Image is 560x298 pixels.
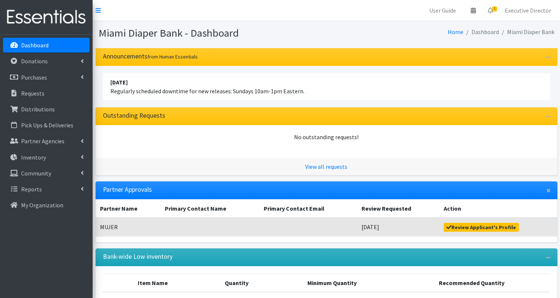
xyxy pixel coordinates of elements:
a: Purchases [3,70,90,85]
th: Action [439,199,557,218]
p: Reports [21,185,42,193]
p: Pick Ups & Deliveries [21,121,73,129]
a: Review Applicant's Profile [444,223,519,232]
div: No outstanding requests! [103,133,550,141]
h1: Miami Diaper Bank - Dashboard [99,27,324,40]
td: MUJER [96,218,161,237]
li: Dashboard [463,27,499,37]
h3: Announcements [103,53,198,60]
a: 1 [482,3,499,18]
p: My Organization [21,201,63,209]
p: Dashboard [21,41,49,49]
li: Miami Diaper Bank [499,27,554,37]
th: Quantity [203,274,271,292]
p: Donations [21,57,48,65]
h3: Bank-wide Low inventory [103,253,173,261]
a: Community [3,166,90,181]
th: Item Name [103,274,203,292]
span: 1 [492,6,497,11]
th: Partner Name [96,199,161,218]
a: Distributions [3,102,90,117]
a: User Guide [423,3,462,18]
td: [DATE] [357,218,439,237]
strong: [DATE] [110,78,128,86]
a: Inventory [3,150,90,165]
h3: Outstanding Requests [103,112,165,120]
a: Dashboard [3,38,90,53]
p: Community [21,170,51,177]
h3: Partner Approvals [103,186,152,194]
th: Minimum Quantity [271,274,393,292]
a: Requests [3,86,90,101]
li: Regularly scheduled downtime for new releases: Sundays 10am-1pm Eastern. [103,73,550,100]
th: Recommended Quantity [393,274,550,292]
a: Donations [3,54,90,68]
a: Pick Ups & Deliveries [3,118,90,133]
th: Primary Contact Name [160,199,259,218]
p: Purchases [21,74,47,81]
a: Partner Agencies [3,134,90,148]
p: Distributions [21,106,55,113]
img: HumanEssentials [3,5,90,30]
p: Partner Agencies [21,137,64,145]
th: Review Requested [357,199,439,218]
a: Executive Director [499,3,557,18]
a: My Organization [3,198,90,212]
p: Inventory [21,154,46,161]
a: View all requests [305,163,347,170]
th: Primary Contact Email [259,199,357,218]
p: Requests [21,90,44,97]
small: from Human Essentials [147,53,198,60]
a: Reports [3,182,90,197]
a: Home [448,28,463,36]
